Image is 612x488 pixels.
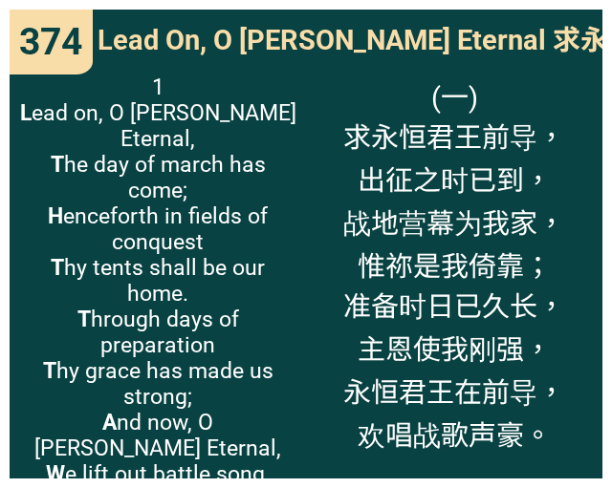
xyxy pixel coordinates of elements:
b: T [51,255,64,281]
b: A [102,410,117,435]
span: 374 [19,20,82,64]
b: T [43,358,56,384]
b: H [48,203,63,229]
span: 1 ead on, O [PERSON_NAME] Eternal, he day of march has come; enceforth in fields of conquest hy t... [19,74,296,487]
span: (一) 求永恒君王前导， 出征之时已到， 战地营幕为我家， 惟祢是我倚靠； 准备时日已久长， 主恩使我刚强， 永恒君王在前导， 欢唱战歌声豪。 [343,74,565,456]
b: T [77,307,91,332]
b: T [51,152,64,178]
b: L [20,100,32,126]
